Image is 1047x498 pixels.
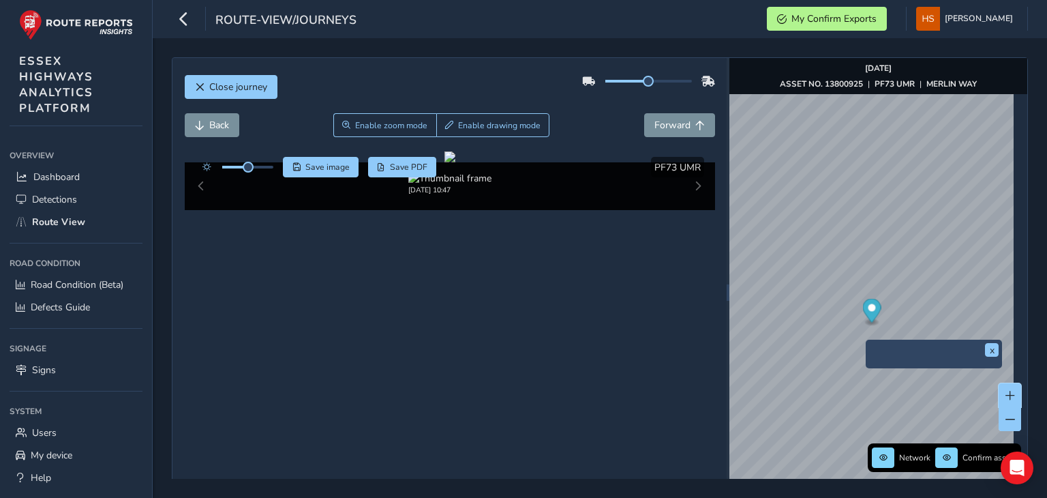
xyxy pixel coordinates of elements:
[458,120,541,131] span: Enable drawing mode
[215,12,356,31] span: route-view/journeys
[767,7,887,31] button: My Confirm Exports
[10,444,142,467] a: My device
[19,53,93,116] span: ESSEX HIGHWAYS ANALYTICS PLATFORM
[654,161,701,174] span: PF73 UMR
[408,172,491,185] img: Thumbnail frame
[10,188,142,211] a: Detections
[368,157,437,177] button: PDF
[32,216,85,229] span: Route View
[10,338,142,359] div: Signage
[10,422,142,444] a: Users
[390,162,427,173] span: Save PDF
[10,253,142,274] div: Road Condition
[209,119,229,132] span: Back
[305,162,350,173] span: Save image
[10,401,142,422] div: System
[916,7,940,31] img: diamond-layout
[962,452,1017,463] span: Confirm assets
[31,449,72,462] span: My device
[19,10,133,40] img: rr logo
[31,471,51,484] span: Help
[10,211,142,233] a: Route View
[10,274,142,296] a: Road Condition (Beta)
[899,452,930,463] span: Network
[1001,452,1033,484] div: Open Intercom Messenger
[644,113,715,137] button: Forward
[185,75,277,99] button: Close journey
[32,426,57,439] span: Users
[863,299,881,327] div: Map marker
[875,78,915,89] strong: PF73 UMR
[31,278,123,291] span: Road Condition (Beta)
[32,364,56,377] span: Signs
[33,171,80,184] span: Dashboard
[945,7,1013,31] span: [PERSON_NAME]
[283,157,359,177] button: Save
[869,357,999,366] button: Preview frame
[209,80,267,93] span: Close journey
[917,357,951,368] img: frame
[10,296,142,319] a: Defects Guide
[780,78,863,89] strong: ASSET NO. 13800925
[355,120,427,131] span: Enable zoom mode
[10,166,142,188] a: Dashboard
[916,7,1018,31] button: [PERSON_NAME]
[10,359,142,381] a: Signs
[185,113,239,137] button: Back
[333,113,436,137] button: Zoom
[654,119,691,132] span: Forward
[985,343,999,357] button: x
[408,185,491,195] div: [DATE] 10:47
[31,301,90,314] span: Defects Guide
[791,12,877,25] span: My Confirm Exports
[926,78,977,89] strong: MERLIN WAY
[10,145,142,166] div: Overview
[436,113,550,137] button: Draw
[780,78,977,89] div: | |
[32,193,77,206] span: Detections
[865,63,892,74] strong: [DATE]
[10,467,142,489] a: Help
